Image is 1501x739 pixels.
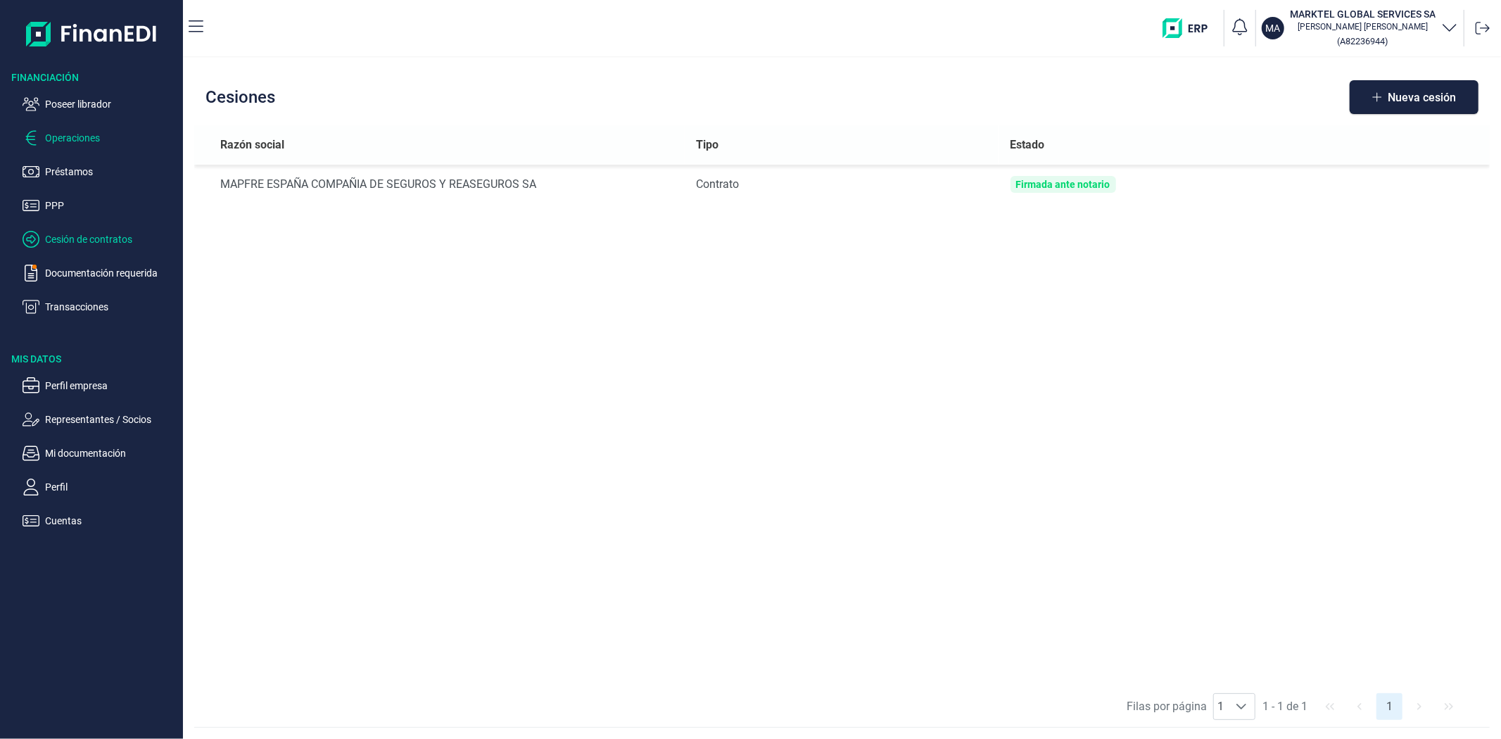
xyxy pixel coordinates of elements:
button: Page 1 [1376,693,1403,720]
p: Operaciones [45,130,177,146]
span: 1 - 1 de 1 [1258,693,1314,720]
p: Cesión de contratos [45,231,177,248]
button: Operaciones [23,130,177,146]
button: Perfil [23,479,177,495]
p: Perfil empresa [45,377,177,394]
button: MAMARKTEL GLOBAL SERVICES SA[PERSON_NAME] [PERSON_NAME](A82236944) [1262,7,1458,49]
p: Transacciones [45,298,177,315]
span: Tipo [696,137,718,153]
p: Préstamos [45,163,177,180]
img: erp [1163,18,1218,38]
span: Estado [1011,137,1045,153]
p: MA [1266,21,1281,35]
h3: MARKTEL GLOBAL SERVICES SA [1290,7,1436,21]
button: PPP [23,197,177,214]
p: Poseer librador [45,96,177,113]
span: 1 [1214,694,1229,719]
div: MAPFRE ESPAÑA COMPAÑIA DE SEGUROS Y REASEGUROS SA [220,176,674,193]
p: PPP [45,197,177,214]
button: Nueva cesión [1350,80,1478,114]
p: Mi documentación [45,445,177,462]
button: Representantes / Socios [23,411,177,428]
span: Nueva cesión [1388,92,1456,103]
p: Cuentas [45,512,177,529]
button: Préstamos [23,163,177,180]
button: Documentación requerida [23,265,177,282]
h2: Cesiones [205,87,275,107]
p: Documentación requerida [45,265,177,282]
span: Filas por página [1127,698,1208,715]
button: Perfil empresa [23,377,177,394]
div: Firmada ante notario [1016,179,1110,190]
img: Logo de aplicación [26,11,158,56]
p: Representantes / Socios [45,411,177,428]
button: Cuentas [23,512,177,529]
span: Razón social [220,137,284,153]
button: Transacciones [23,298,177,315]
button: Cesión de contratos [23,231,177,248]
p: Perfil [45,479,177,495]
p: [PERSON_NAME] [PERSON_NAME] [1290,21,1436,32]
small: Copiar cif [1338,36,1388,46]
div: Contrato [696,176,987,193]
button: Mi documentación [23,445,177,462]
button: Poseer librador [23,96,177,113]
